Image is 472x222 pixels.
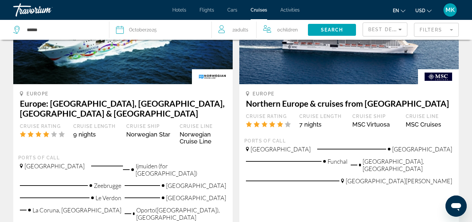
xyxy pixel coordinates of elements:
[246,113,293,119] div: Cruise Rating
[280,7,300,13] a: Activities
[32,206,121,214] span: La Coruna, [GEOGRAPHIC_DATA]
[180,123,226,129] div: Cruise Line
[368,26,402,33] mat-select: Sort by
[246,98,452,108] h3: Northern Europe & cruises from [GEOGRAPHIC_DATA]
[94,182,121,189] span: Zeebrugge
[280,27,298,32] span: Children
[415,6,432,15] button: Change currency
[406,113,452,119] div: Cruise Line
[20,123,67,129] div: Cruise Rating
[212,20,308,40] button: Travelers: 2 adults, 0 children
[126,123,173,129] div: Cruise Ship
[116,20,205,40] button: October2025
[368,27,403,32] span: Best Deals
[299,113,346,119] div: Cruise Length
[321,27,343,32] span: Search
[73,131,120,138] div: 9 nights
[363,158,452,172] span: [GEOGRAPHIC_DATA],[GEOGRAPHIC_DATA]
[251,7,267,13] a: Cruises
[392,145,452,153] span: [GEOGRAPHIC_DATA]
[73,123,120,129] div: Cruise Length
[308,24,356,36] button: Search
[232,25,248,34] span: 2
[244,138,454,144] div: Ports of call
[393,6,405,15] button: Change language
[445,7,455,13] span: MK
[25,162,85,170] span: [GEOGRAPHIC_DATA]
[442,3,459,17] button: User Menu
[192,69,233,84] img: ncl.gif
[227,7,237,13] a: Cars
[172,7,186,13] a: Hotels
[166,194,226,201] span: [GEOGRAPHIC_DATA]
[414,23,459,37] button: Filter
[327,158,347,165] span: Funchal
[277,25,298,34] span: 0
[129,27,147,32] span: October
[136,162,226,177] span: Ijmuiden (for [GEOGRAPHIC_DATA])
[27,91,48,96] span: Europe
[251,145,311,153] span: [GEOGRAPHIC_DATA]
[406,121,452,128] div: MSC Cruises
[352,113,399,119] div: Cruise Ship
[393,8,399,13] span: en
[129,25,157,34] div: 2025
[352,121,399,128] div: MSC Virtuosa
[13,1,80,19] a: Travorium
[445,195,467,217] iframe: Кнопка запуска окна обмена сообщениями
[235,27,248,32] span: Adults
[180,131,226,145] div: Norwegian Cruise Line
[299,121,346,128] div: 7 nights
[200,7,214,13] a: Flights
[253,91,274,96] span: Europe
[18,155,228,161] div: Ports of call
[418,69,459,84] img: msccruise.gif
[126,131,173,138] div: Norwegian Star
[95,194,121,201] span: Le Verdon
[136,206,226,221] span: Oporto([GEOGRAPHIC_DATA]), [GEOGRAPHIC_DATA]
[20,98,226,118] h3: Europe: [GEOGRAPHIC_DATA], [GEOGRAPHIC_DATA], [GEOGRAPHIC_DATA] & [GEOGRAPHIC_DATA]
[415,8,425,13] span: USD
[166,182,226,189] span: [GEOGRAPHIC_DATA]
[346,177,452,185] span: [GEOGRAPHIC_DATA][PERSON_NAME]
